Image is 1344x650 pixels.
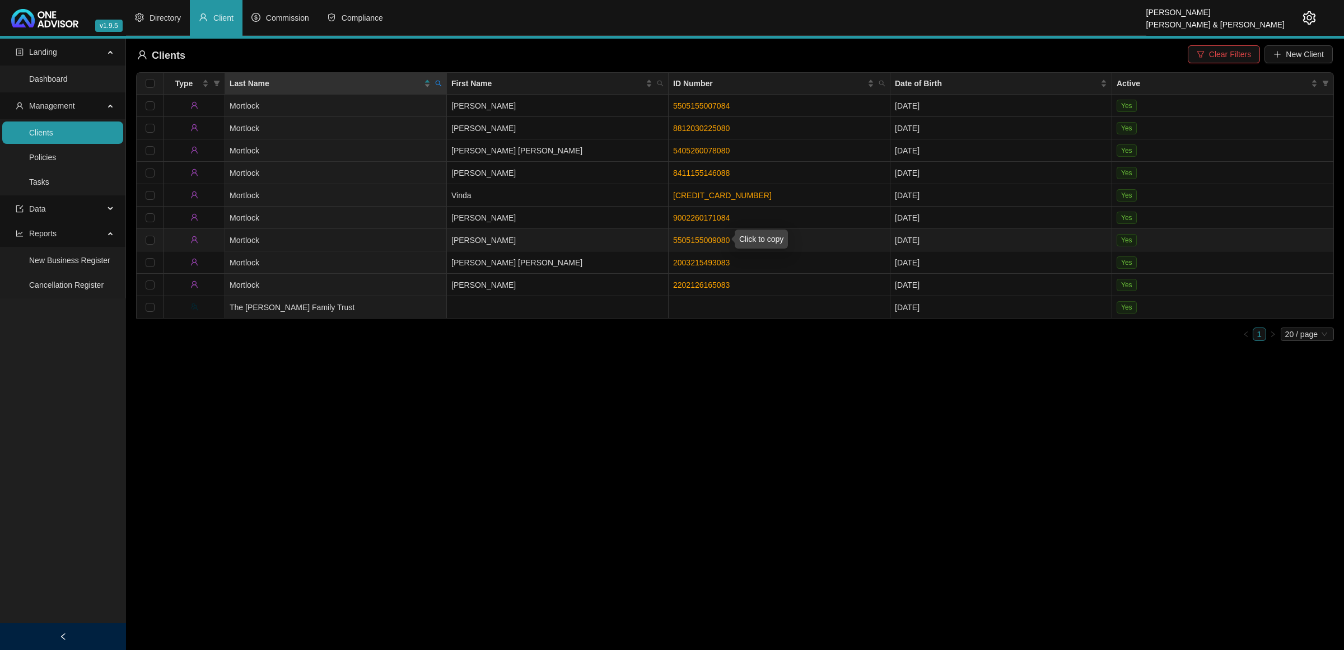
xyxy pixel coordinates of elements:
[199,13,208,22] span: user
[29,48,57,57] span: Landing
[1112,73,1334,95] th: Active
[890,229,1112,251] td: [DATE]
[16,102,24,110] span: user
[1117,189,1137,202] span: Yes
[29,229,57,238] span: Reports
[447,207,669,229] td: [PERSON_NAME]
[447,139,669,162] td: [PERSON_NAME] [PERSON_NAME]
[1285,328,1329,340] span: 20 / page
[890,296,1112,319] td: [DATE]
[1117,100,1137,112] span: Yes
[890,274,1112,296] td: [DATE]
[1253,328,1266,341] li: 1
[150,13,181,22] span: Directory
[29,256,110,265] a: New Business Register
[1188,45,1260,63] button: Clear Filters
[447,95,669,117] td: [PERSON_NAME]
[673,101,730,110] a: 5505155007084
[29,74,68,83] a: Dashboard
[95,20,123,32] span: v1.9.5
[1243,331,1249,338] span: left
[673,236,730,245] a: 5505155009080
[135,13,144,22] span: setting
[211,75,222,92] span: filter
[1117,256,1137,269] span: Yes
[190,101,198,109] span: user
[190,213,198,221] span: user
[29,177,49,186] a: Tasks
[890,117,1112,139] td: [DATE]
[190,303,198,311] span: team
[1320,75,1331,92] span: filter
[137,50,147,60] span: user
[11,9,78,27] img: 2df55531c6924b55f21c4cf5d4484680-logo-light.svg
[451,77,643,90] span: First Name
[29,128,53,137] a: Clients
[447,251,669,274] td: [PERSON_NAME] [PERSON_NAME]
[59,633,67,640] span: left
[673,280,730,289] a: 2202126165083
[1209,48,1251,60] span: Clear Filters
[190,124,198,132] span: user
[1322,80,1329,87] span: filter
[29,101,75,110] span: Management
[435,80,442,87] span: search
[225,184,447,207] td: Mortlock
[225,139,447,162] td: Mortlock
[164,73,225,95] th: Type
[190,191,198,199] span: user
[1146,15,1285,27] div: [PERSON_NAME] & [PERSON_NAME]
[152,50,185,61] span: Clients
[447,73,669,95] th: First Name
[673,213,730,222] a: 9002260171084
[190,169,198,176] span: user
[890,139,1112,162] td: [DATE]
[1273,50,1281,58] span: plus
[16,230,24,237] span: line-chart
[447,229,669,251] td: [PERSON_NAME]
[433,75,444,92] span: search
[1117,144,1137,157] span: Yes
[190,258,198,266] span: user
[190,146,198,154] span: user
[1117,212,1137,224] span: Yes
[225,296,447,319] td: The [PERSON_NAME] Family Trust
[1286,48,1324,60] span: New Client
[447,117,669,139] td: [PERSON_NAME]
[1197,50,1205,58] span: filter
[225,162,447,184] td: Mortlock
[447,162,669,184] td: [PERSON_NAME]
[1266,328,1280,341] li: Next Page
[1303,11,1316,25] span: setting
[735,230,788,249] div: Click to copy
[225,229,447,251] td: Mortlock
[895,77,1098,90] span: Date of Birth
[673,191,772,200] a: [CREDIT_CARD_NUMBER]
[1264,45,1333,63] button: New Client
[1281,328,1334,341] div: Page Size
[213,13,234,22] span: Client
[225,207,447,229] td: Mortlock
[1266,328,1280,341] button: right
[1117,301,1137,314] span: Yes
[1239,328,1253,341] li: Previous Page
[673,169,730,177] a: 8411155146088
[1146,3,1285,15] div: [PERSON_NAME]
[29,280,104,289] a: Cancellation Register
[190,236,198,244] span: user
[251,13,260,22] span: dollar
[890,184,1112,207] td: [DATE]
[890,251,1112,274] td: [DATE]
[1117,77,1309,90] span: Active
[225,251,447,274] td: Mortlock
[673,258,730,267] a: 2003215493083
[657,80,664,87] span: search
[1117,279,1137,291] span: Yes
[213,80,220,87] span: filter
[1117,122,1137,134] span: Yes
[29,204,46,213] span: Data
[29,153,56,162] a: Policies
[447,274,669,296] td: [PERSON_NAME]
[669,73,890,95] th: ID Number
[168,77,200,90] span: Type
